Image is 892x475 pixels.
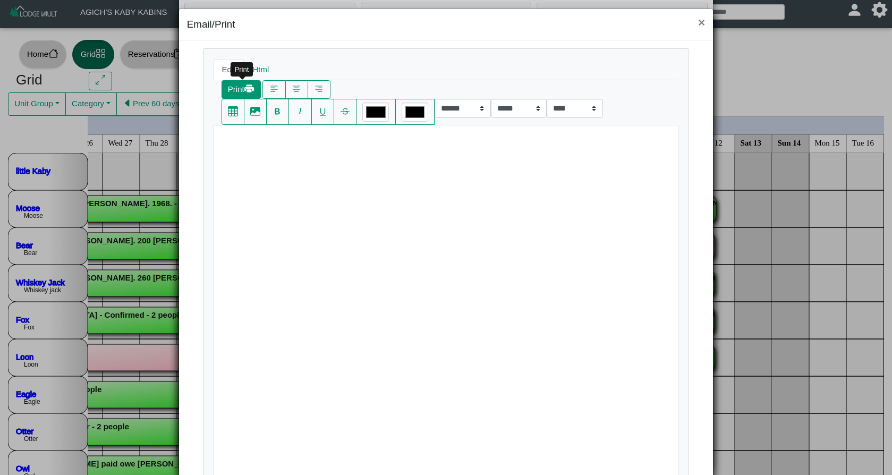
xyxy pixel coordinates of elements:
svg: text center [292,84,302,94]
button: type italic [288,99,311,125]
h5: Email/Print [187,17,235,32]
svg: type underline [318,106,328,116]
button: table [222,99,244,125]
button: text right [308,80,330,99]
button: image fill [244,99,267,125]
a: Html [244,59,277,80]
button: text center [285,80,308,99]
button: Printprinter fill [222,80,261,99]
svg: printer fill [244,84,254,94]
button: text left [262,80,285,99]
button: Close [690,9,713,37]
button: type bold [266,99,289,125]
svg: type strikethrough [340,106,350,116]
button: type underline [311,99,334,125]
svg: table [228,106,238,116]
svg: text right [314,84,324,94]
div: Print [231,62,253,77]
svg: image fill [250,106,260,116]
svg: text left [269,84,279,94]
button: type strikethrough [334,99,356,125]
svg: type italic [295,106,305,116]
a: Edit [214,59,244,80]
svg: type bold [273,106,283,116]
